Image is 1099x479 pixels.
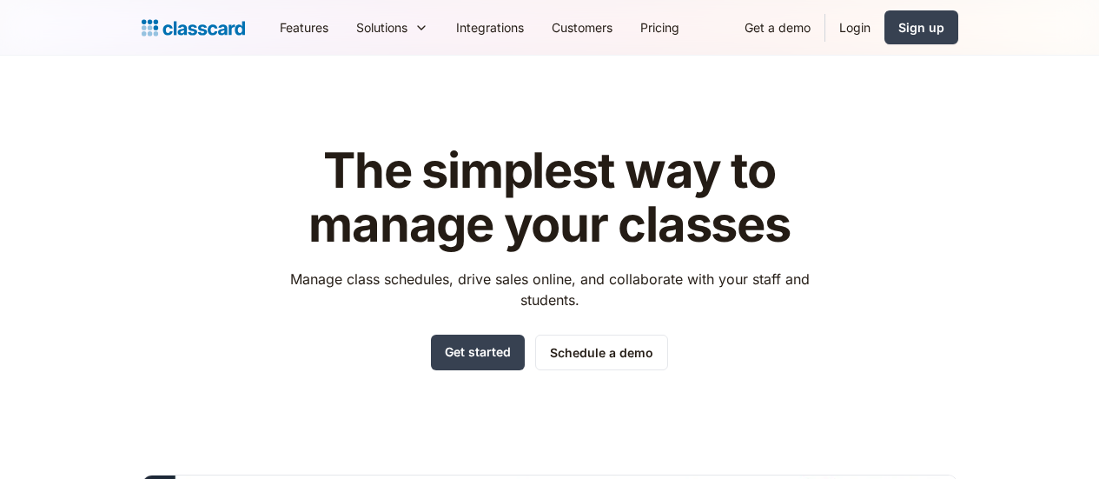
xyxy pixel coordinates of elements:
[356,18,407,37] div: Solutions
[884,10,958,44] a: Sign up
[142,16,245,40] a: home
[626,8,693,47] a: Pricing
[825,8,884,47] a: Login
[535,335,668,370] a: Schedule a demo
[342,8,442,47] div: Solutions
[731,8,824,47] a: Get a demo
[274,144,825,251] h1: The simplest way to manage your classes
[266,8,342,47] a: Features
[538,8,626,47] a: Customers
[442,8,538,47] a: Integrations
[431,335,525,370] a: Get started
[274,269,825,310] p: Manage class schedules, drive sales online, and collaborate with your staff and students.
[898,18,944,37] div: Sign up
